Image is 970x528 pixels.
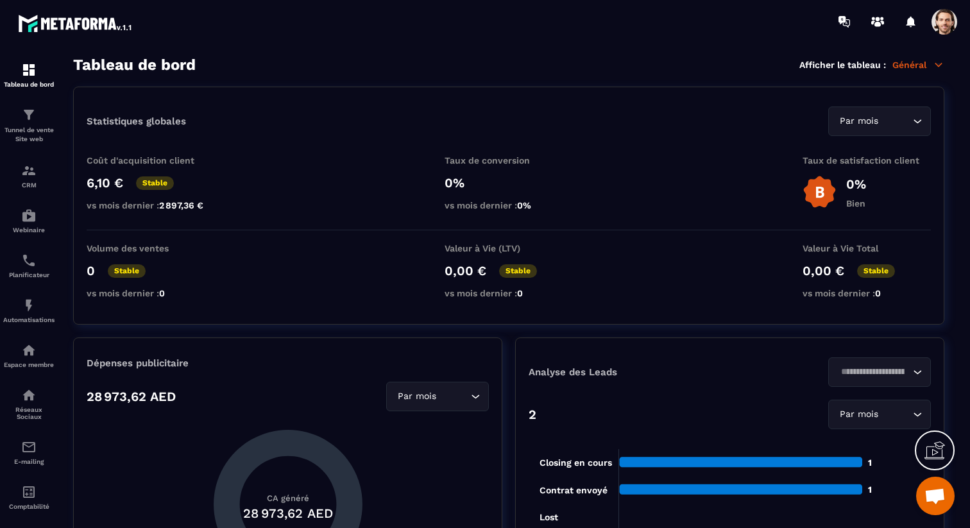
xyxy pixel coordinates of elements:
[499,264,537,278] p: Stable
[875,288,881,298] span: 0
[159,288,165,298] span: 0
[803,263,844,278] p: 0,00 €
[540,485,608,496] tspan: Contrat envoyé
[87,243,215,253] p: Volume des ventes
[803,288,931,298] p: vs mois dernier :
[3,126,55,144] p: Tunnel de vente Site web
[3,153,55,198] a: formationformationCRM
[828,400,931,429] div: Search for option
[21,439,37,455] img: email
[3,198,55,243] a: automationsautomationsWebinaire
[87,175,123,191] p: 6,10 €
[21,387,37,403] img: social-network
[828,357,931,387] div: Search for option
[21,208,37,223] img: automations
[3,98,55,153] a: formationformationTunnel de vente Site web
[3,226,55,234] p: Webinaire
[386,382,489,411] div: Search for option
[21,62,37,78] img: formation
[529,407,536,422] p: 2
[21,298,37,313] img: automations
[3,316,55,323] p: Automatisations
[837,114,881,128] span: Par mois
[445,263,486,278] p: 0,00 €
[799,60,886,70] p: Afficher le tableau :
[87,389,176,404] p: 28 973,62 AED
[21,107,37,123] img: formation
[3,430,55,475] a: emailemailE-mailing
[87,115,186,127] p: Statistiques globales
[803,243,931,253] p: Valeur à Vie Total
[3,271,55,278] p: Planificateur
[540,512,558,522] tspan: Lost
[529,366,730,378] p: Analyse des Leads
[395,389,439,404] span: Par mois
[3,378,55,430] a: social-networksocial-networkRéseaux Sociaux
[3,53,55,98] a: formationformationTableau de bord
[445,200,573,210] p: vs mois dernier :
[159,200,203,210] span: 2 897,36 €
[73,56,196,74] h3: Tableau de bord
[21,343,37,358] img: automations
[3,458,55,465] p: E-mailing
[3,182,55,189] p: CRM
[3,333,55,378] a: automationsautomationsEspace membre
[21,163,37,178] img: formation
[846,176,866,192] p: 0%
[87,357,489,369] p: Dépenses publicitaire
[881,114,910,128] input: Search for option
[540,457,612,468] tspan: Closing en cours
[445,243,573,253] p: Valeur à Vie (LTV)
[3,243,55,288] a: schedulerschedulerPlanificateur
[837,407,881,422] span: Par mois
[445,155,573,166] p: Taux de conversion
[803,155,931,166] p: Taux de satisfaction client
[892,59,944,71] p: Général
[136,176,174,190] p: Stable
[3,361,55,368] p: Espace membre
[881,407,910,422] input: Search for option
[21,253,37,268] img: scheduler
[3,406,55,420] p: Réseaux Sociaux
[517,200,531,210] span: 0%
[803,175,837,209] img: b-badge-o.b3b20ee6.svg
[828,106,931,136] div: Search for option
[108,264,146,278] p: Stable
[21,484,37,500] img: accountant
[837,365,910,379] input: Search for option
[18,12,133,35] img: logo
[3,288,55,333] a: automationsautomationsAutomatisations
[87,288,215,298] p: vs mois dernier :
[87,200,215,210] p: vs mois dernier :
[846,198,866,209] p: Bien
[3,503,55,510] p: Comptabilité
[87,155,215,166] p: Coût d'acquisition client
[87,263,95,278] p: 0
[916,477,955,515] div: Ouvrir le chat
[3,475,55,520] a: accountantaccountantComptabilité
[3,81,55,88] p: Tableau de bord
[445,288,573,298] p: vs mois dernier :
[857,264,895,278] p: Stable
[517,288,523,298] span: 0
[439,389,468,404] input: Search for option
[445,175,573,191] p: 0%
